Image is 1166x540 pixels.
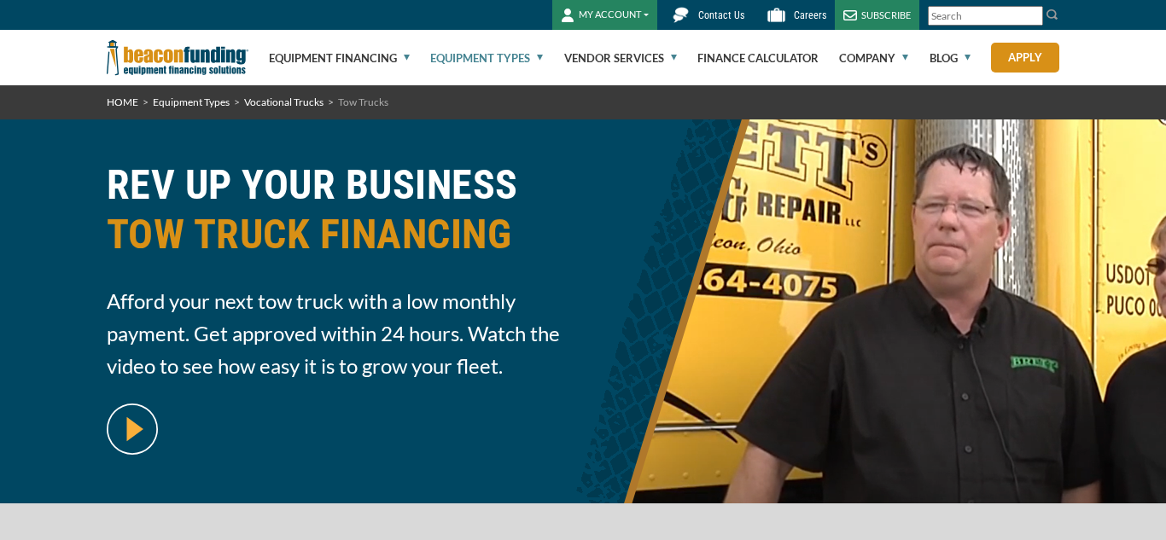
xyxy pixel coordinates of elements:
[1046,8,1059,21] img: Search
[930,31,971,85] a: Blog
[107,285,573,382] span: Afford your next tow truck with a low monthly payment. Get approved within 24 hours. Watch the vi...
[991,43,1059,73] a: Apply
[107,160,573,272] h1: REV UP YOUR BUSINESS
[698,9,744,21] span: Contact Us
[697,31,819,85] a: Finance Calculator
[107,404,158,455] img: video modal pop-up play button
[338,96,388,108] span: Tow Trucks
[107,96,138,108] a: HOME
[928,6,1043,26] input: Search
[839,31,908,85] a: Company
[107,30,248,85] img: Beacon Funding Corporation logo
[244,96,324,108] a: Vocational Trucks
[564,31,677,85] a: Vendor Services
[107,210,573,259] span: TOW TRUCK FINANCING
[794,9,826,21] span: Careers
[430,31,543,85] a: Equipment Types
[1025,9,1039,23] a: Clear search text
[269,31,410,85] a: Equipment Financing
[153,96,230,108] a: Equipment Types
